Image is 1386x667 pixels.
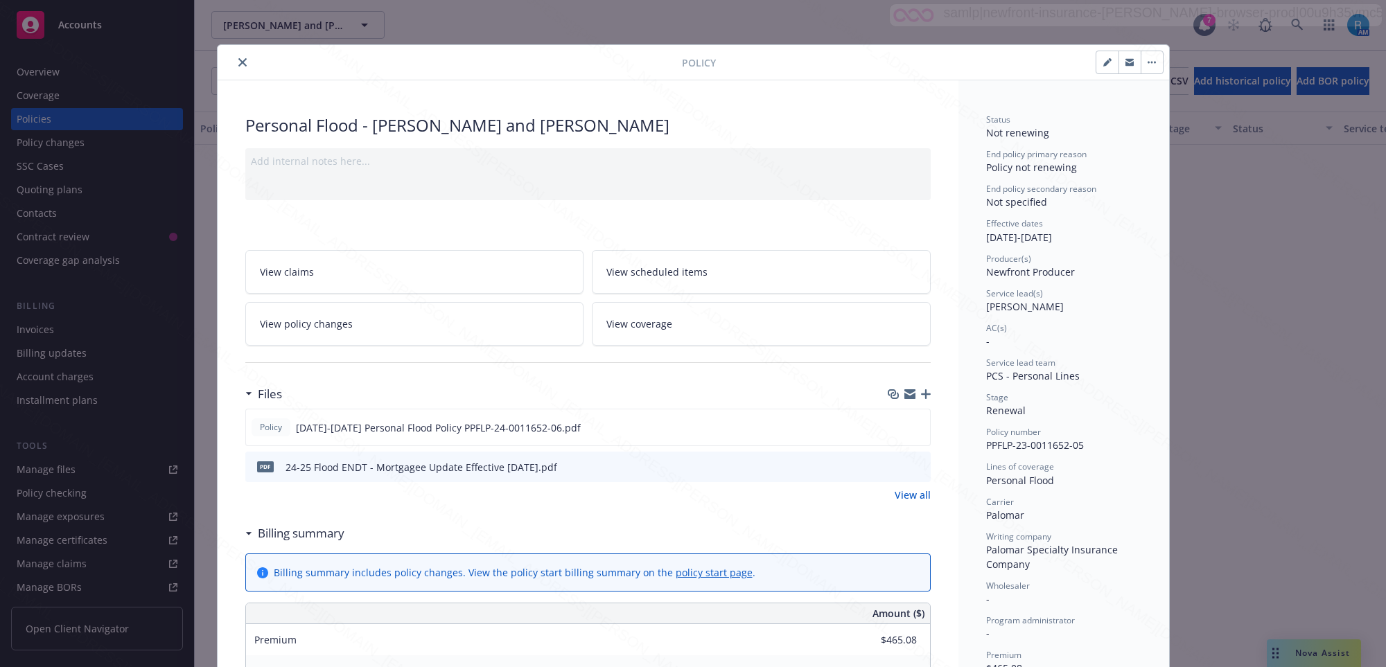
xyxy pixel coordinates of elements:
[258,524,344,542] h3: Billing summary
[592,302,931,346] a: View coverage
[986,592,990,605] span: -
[913,460,925,474] button: preview file
[606,317,672,331] span: View coverage
[234,54,251,71] button: close
[891,460,902,474] button: download file
[986,531,1051,542] span: Writing company
[296,420,581,435] span: [DATE]-[DATE] Personal Flood Policy PPFLP-24-0011652-06.pdf
[986,543,1121,571] span: Palomar Specialty Insurance Company
[286,460,557,474] div: 24-25 Flood ENDT - Mortgagee Update Effective [DATE].pdf
[251,154,925,168] div: Add internal notes here...
[986,195,1047,208] span: Not specified
[912,420,924,435] button: preview file
[872,606,924,621] span: Amount ($)
[245,385,282,403] div: Files
[986,161,1077,174] span: Policy not renewing
[986,580,1030,592] span: Wholesaler
[986,148,1087,160] span: End policy primary reason
[986,265,1075,278] span: Newfront Producer
[986,496,1014,508] span: Carrier
[986,391,1008,403] span: Stage
[986,627,990,640] span: -
[986,183,1096,195] span: End policy secondary reason
[245,302,584,346] a: View policy changes
[986,508,1024,522] span: Palomar
[986,369,1080,382] span: PCS - Personal Lines
[986,335,990,348] span: -
[676,566,753,579] a: policy start page
[245,114,931,137] div: Personal Flood - [PERSON_NAME] and [PERSON_NAME]
[986,322,1007,334] span: AC(s)
[986,461,1054,472] span: Lines of coverage
[986,217,1141,244] div: [DATE] - [DATE]
[245,250,584,294] a: View claims
[274,565,755,580] div: Billing summary includes policy changes. View the policy start billing summary on the .
[682,55,716,70] span: Policy
[260,265,314,279] span: View claims
[986,473,1141,488] div: Personal Flood
[835,630,925,650] input: 0.00
[986,438,1084,452] span: PPFLP-23-0011652-05
[986,404,1026,417] span: Renewal
[986,253,1031,265] span: Producer(s)
[986,126,1049,139] span: Not renewing
[890,420,901,435] button: download file
[592,250,931,294] a: View scheduled items
[254,633,297,646] span: Premium
[257,421,285,434] span: Policy
[986,287,1043,299] span: Service lead(s)
[986,357,1055,368] span: Service lead team
[986,649,1021,661] span: Premium
[606,265,708,279] span: View scheduled items
[895,488,931,502] a: View all
[986,300,1064,313] span: [PERSON_NAME]
[986,614,1075,626] span: Program administrator
[245,524,344,542] div: Billing summary
[986,217,1043,229] span: Effective dates
[257,461,274,472] span: pdf
[260,317,353,331] span: View policy changes
[258,385,282,403] h3: Files
[986,114,1010,125] span: Status
[986,426,1041,438] span: Policy number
